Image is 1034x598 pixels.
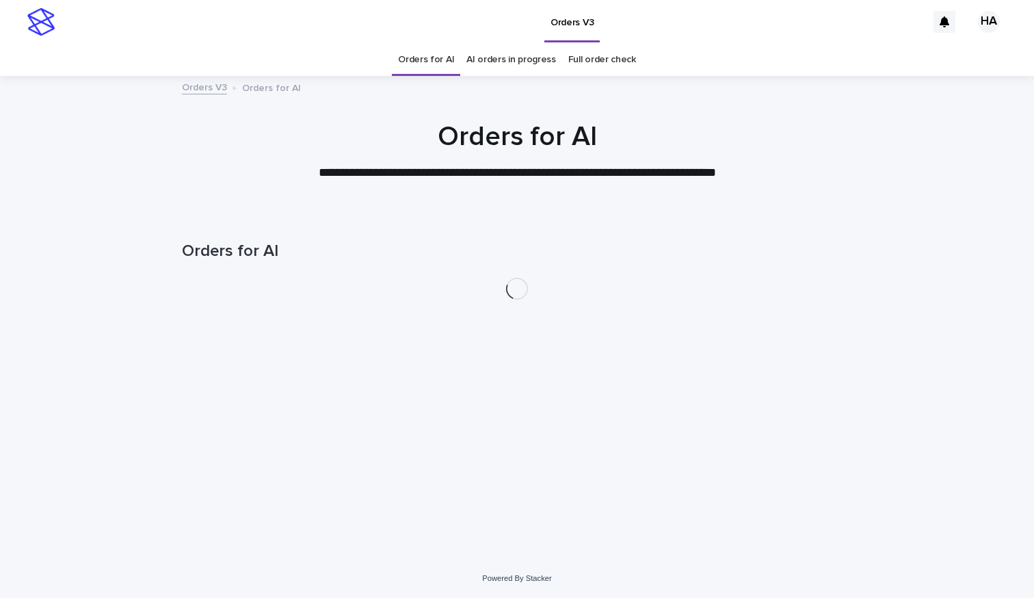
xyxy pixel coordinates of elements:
[182,120,852,153] h1: Orders for AI
[242,79,301,94] p: Orders for AI
[182,79,227,94] a: Orders V3
[568,44,636,76] a: Full order check
[182,242,852,261] h1: Orders for AI
[27,8,55,36] img: stacker-logo-s-only.png
[482,574,551,582] a: Powered By Stacker
[466,44,556,76] a: AI orders in progress
[978,11,1000,33] div: HA
[398,44,454,76] a: Orders for AI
